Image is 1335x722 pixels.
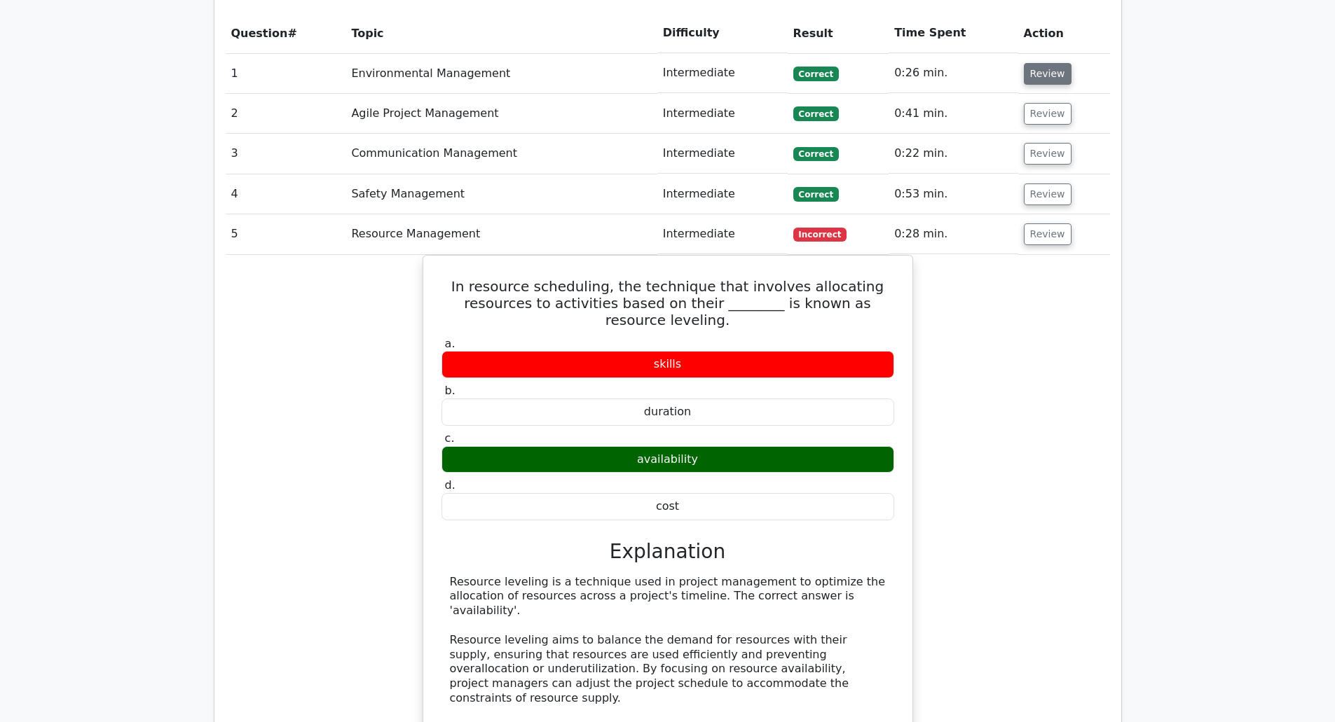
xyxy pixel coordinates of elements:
div: skills [441,351,894,378]
h5: In resource scheduling, the technique that involves allocating resources to activities based on t... [440,278,896,328]
div: cost [441,493,894,520]
span: Question [231,27,288,40]
td: 2 [226,94,346,134]
th: # [226,13,346,53]
th: Difficulty [657,13,788,53]
td: 4 [226,174,346,214]
span: Correct [793,67,839,81]
td: Intermediate [657,94,788,134]
th: Topic [345,13,657,53]
span: a. [445,337,456,350]
td: 0:28 min. [889,214,1018,254]
td: Environmental Management [345,53,657,93]
td: 0:22 min. [889,134,1018,174]
td: Communication Management [345,134,657,174]
span: b. [445,384,456,397]
td: Intermediate [657,53,788,93]
div: availability [441,446,894,473]
th: Action [1018,13,1110,53]
td: 1 [226,53,346,93]
td: Safety Management [345,174,657,214]
td: Intermediate [657,134,788,174]
td: Intermediate [657,214,788,254]
button: Review [1024,143,1072,165]
th: Time Spent [889,13,1018,53]
span: Correct [793,187,839,201]
td: 0:41 min. [889,94,1018,134]
button: Review [1024,103,1072,125]
td: Agile Project Management [345,94,657,134]
span: Correct [793,147,839,161]
th: Result [788,13,889,53]
span: Correct [793,106,839,120]
button: Review [1024,63,1072,85]
td: Resource Management [345,214,657,254]
span: Incorrect [793,228,847,242]
td: 5 [226,214,346,254]
button: Review [1024,183,1072,205]
span: d. [445,478,456,492]
td: 0:26 min. [889,53,1018,93]
button: Review [1024,223,1072,245]
td: 3 [226,134,346,174]
span: c. [445,431,455,445]
div: duration [441,398,894,426]
td: Intermediate [657,174,788,214]
td: 0:53 min. [889,174,1018,214]
h3: Explanation [450,540,886,564]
